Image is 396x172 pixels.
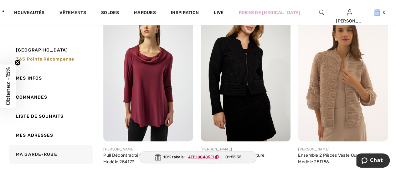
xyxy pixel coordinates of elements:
span: Obtenez -15% [4,67,12,105]
a: Ensemble 2 Pièces Veste Ouverte Modèle 251756 [298,153,367,165]
a: Nouveautés [14,10,44,17]
div: 10% rabais : [139,151,257,163]
ins: AFP100485E1 [188,155,214,159]
div: [PERSON_NAME] [336,18,363,24]
img: Mes infos [347,9,352,16]
a: Se connecter [347,9,352,15]
a: Vêtements [59,10,86,17]
span: 01:55:35 [225,154,241,160]
a: Mes adresses [8,126,93,145]
a: Live [214,9,224,16]
a: Soldes [101,10,119,17]
span: Inspiration [171,10,199,17]
div: [PERSON_NAME] [298,146,388,152]
img: Mon panier [374,9,380,16]
span: [GEOGRAPHIC_DATA] [16,47,68,53]
div: [PERSON_NAME] [103,146,193,152]
a: Mes infos [8,69,93,88]
img: dolcezza-jackets-blazers-black_75190_4_3303_search.jpg [201,7,291,141]
a: Robes de [MEDICAL_DATA] [239,9,300,16]
span: 0 [383,10,385,15]
a: Pull Décontracté Col Bénitier Modèle 254173 [103,153,163,165]
img: recherche [319,9,324,16]
img: 1ère Avenue [3,5,4,17]
span: 365 Points récompense [16,57,75,62]
a: Liste de souhaits [8,107,93,126]
a: Commandes [8,88,93,107]
img: Gift.svg [155,154,161,160]
img: joseph-ribkoff-tops-merlot_254173e_3_028c_search.jpg [103,7,193,141]
div: [PERSON_NAME] [201,146,291,152]
a: 0 [363,9,391,16]
button: Close teaser [14,59,21,66]
iframe: Ouvre un widget dans lequel vous pouvez chatter avec l’un de nos agents [356,153,390,169]
a: Ma garde-robe [8,145,93,164]
a: Marques [134,10,156,17]
img: joseph-ribkoff-tops-sand_251756c_2_f405_search.jpg [298,7,388,141]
